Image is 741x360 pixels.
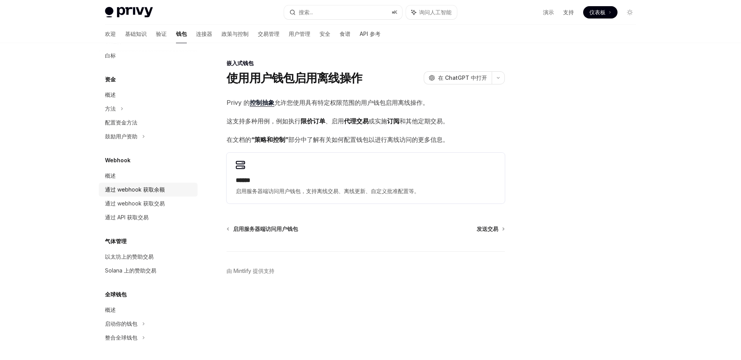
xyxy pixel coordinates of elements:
font: 概述 [105,172,116,179]
font: 钱包 [176,30,187,37]
a: **** *启用服务器端访问用户钱包，支持离线交易、离线更新、自定义批准配置等。 [227,153,505,204]
font: 在 ChatGPT 中打开 [438,74,487,81]
font: 由 Mintlify 提供支持 [227,267,274,274]
font: 订阅 [387,117,399,125]
font: 连接器 [196,30,212,37]
a: 政策与控制 [222,25,249,43]
a: 发送交易 [477,225,504,233]
font: 和其他定期交易。 [399,117,449,125]
font: 限价订单 [301,117,325,125]
font: 搜索... [299,9,313,15]
font: 演示 [543,9,554,15]
img: 灯光标志 [105,7,153,18]
font: 概述 [105,91,116,98]
button: 切换暗模式 [624,6,636,19]
font: 交易管理 [258,30,279,37]
a: 交易管理 [258,25,279,43]
a: 通过 webhook 获取交易 [99,197,198,210]
font: 验证 [156,30,167,37]
a: 验证 [156,25,167,43]
font: 使用用户钱包启用离线操作 [227,71,362,85]
a: 食谱 [340,25,350,43]
font: API 参考 [360,30,381,37]
button: 在 ChatGPT 中打开 [424,71,492,84]
font: 食谱 [340,30,350,37]
font: 通过 webhook 获取交易 [105,200,165,207]
font: 控制抽象 [250,99,274,106]
a: 概述 [99,169,198,183]
font: 政策与控制 [222,30,249,37]
a: 以太坊上的赞助交易 [99,250,198,264]
font: 通过 API 获取交易 [105,214,149,220]
font: “策略和控制” [251,136,288,143]
font: 资金 [105,76,116,82]
font: 鼓励用户资助 [105,133,137,140]
a: 启用服务器端访问用户钱包 [227,225,298,233]
font: 通过 webhook 获取余额 [105,186,165,193]
font: 这支持多种用例，例如执行 [227,117,301,125]
font: 代理交易 [344,117,369,125]
a: 用户管理 [289,25,310,43]
font: 整合全球钱包 [105,334,137,341]
a: 欢迎 [105,25,116,43]
button: 搜索...⌘K [284,5,402,19]
a: 仪表板 [583,6,617,19]
a: 概述 [99,303,198,317]
font: 配置资金方法 [105,119,137,126]
font: 启用服务器端访问用户钱包，支持离线交易、离线更新、自定义批准配置等。 [236,188,420,194]
font: 启用服务器端访问用户钱包 [233,225,298,232]
a: 安全 [320,25,330,43]
a: 演示 [543,8,554,16]
a: Solana 上的赞助交易 [99,264,198,278]
font: 询问人工智能 [419,9,452,15]
font: 在文档的 [227,136,251,143]
a: 基础知识 [125,25,147,43]
a: 钱包 [176,25,187,43]
font: K [394,9,398,15]
font: 欢迎 [105,30,116,37]
font: 支持 [563,9,574,15]
font: 全球钱包 [105,291,127,298]
button: 询问人工智能 [406,5,457,19]
a: 支持 [563,8,574,16]
font: 概述 [105,306,116,313]
font: 发送交易 [477,225,498,232]
font: 允许您使用具有特定权限范围的用户钱包启用离线操作。 [274,99,429,106]
font: 用户管理 [289,30,310,37]
font: ⌘ [392,9,394,15]
a: 通过 API 获取交易 [99,210,198,224]
font: 基础知识 [125,30,147,37]
font: 嵌入式钱包 [227,60,254,66]
font: 启动你的钱包 [105,320,137,327]
font: 仪表板 [589,9,606,15]
font: Webhook [105,157,130,163]
a: 白标 [99,49,198,62]
font: 、启用 [325,117,344,125]
font: Privy 的 [227,99,250,106]
a: API 参考 [360,25,381,43]
font: Solana 上的赞助交易 [105,267,156,274]
font: 部分中了解有关如何配置钱包以进行离线访问的更多信息。 [288,136,449,143]
font: 安全 [320,30,330,37]
a: 通过 webhook 获取余额 [99,183,198,197]
a: 配置资金方法 [99,116,198,130]
font: 气体管理 [105,238,127,244]
font: 以太坊上的赞助交易 [105,253,154,260]
a: 连接器 [196,25,212,43]
a: 概述 [99,88,198,102]
font: 方法 [105,105,116,112]
a: 控制抽象 [250,99,274,107]
font: 或实施 [369,117,387,125]
a: 由 Mintlify 提供支持 [227,267,274,275]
